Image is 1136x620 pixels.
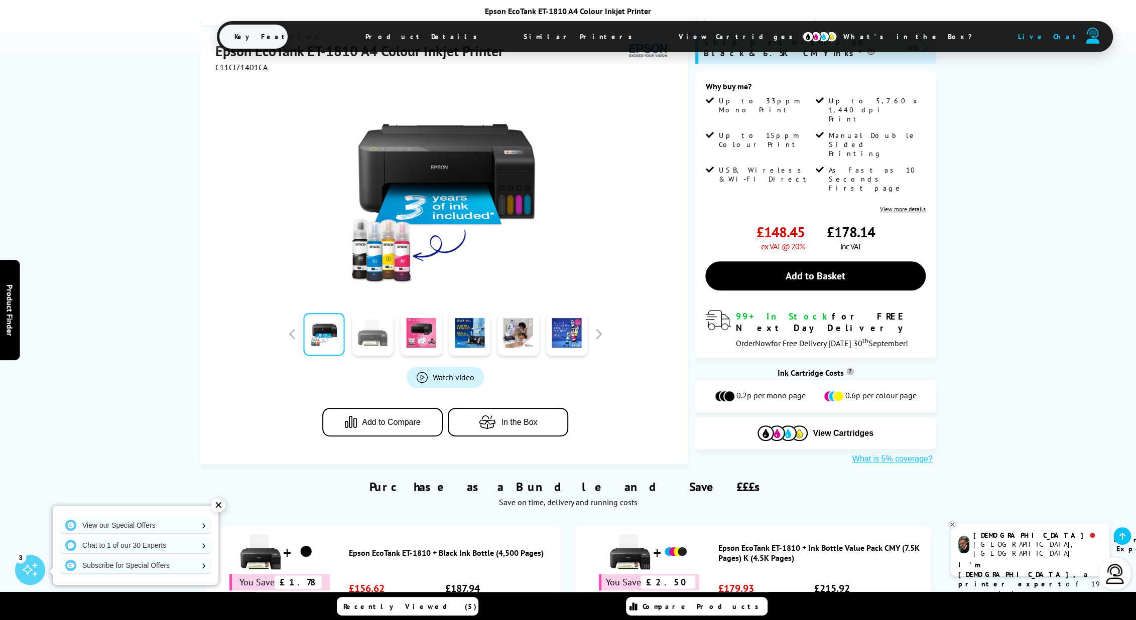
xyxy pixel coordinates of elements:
span: View Cartridges [813,429,873,438]
span: In the Box [501,418,537,427]
div: ✕ [211,498,225,512]
span: £148.45 [756,223,805,241]
span: What’s in the Box? [828,25,997,49]
img: user-headset-light.svg [1105,564,1125,584]
span: Order for Free Delivery [DATE] 30 September! [735,338,908,348]
sup: th [862,336,868,345]
div: modal_delivery [705,311,925,348]
span: £1.78 [275,575,322,589]
a: Recently Viewed (5) [337,597,478,615]
span: C11CJ71401CA [215,62,268,72]
div: for FREE Next Day Delivery [735,311,925,334]
span: Recently Viewed (5) [343,602,477,611]
span: As Fast as 10 Seconds First page [828,166,923,193]
span: £179.93 [718,582,763,595]
div: You Save [599,574,699,590]
span: Add to Compare [362,418,421,427]
img: cmyk-icon.svg [802,31,837,42]
span: Up to 33ppm Mono Print [718,96,813,114]
a: Epson EcoTank ET-1810 + Black Ink Bottle (4,500 Pages) [348,548,556,558]
span: Watch video [432,372,474,382]
button: Add to Compare [322,408,443,436]
span: Now [754,338,771,348]
a: View our Special Offers [60,517,211,533]
img: Epson EcoTank ET-1810 + Black Ink Bottle (4,500 Pages) [240,532,281,572]
span: Up to 5,760 x 1,440 dpi Print [828,96,923,123]
p: of 19 years! Leave me a message and I'll respond ASAP [958,560,1102,617]
span: £215.92 [814,582,849,595]
img: Cartridges [758,425,808,441]
a: Epson EcoTank ET-1810 + Ink Bottle Value Pack CMY (7.5K Pages) K (4.5K Pages) [718,543,926,563]
img: chris-livechat.png [958,536,969,553]
span: Product Finder [5,284,15,336]
span: 0.6p per colour page [845,390,917,402]
div: 3 [15,551,26,562]
button: In the Box [448,408,568,436]
img: Epson EcoTank ET-1810 [347,92,544,289]
span: Similar Printers [509,25,653,49]
div: Purchase as a Bundle and Save £££s [200,464,935,512]
img: user-headset-duotone.svg [1086,28,1100,44]
div: Ink Cartridge Costs [695,368,935,378]
img: Epson EcoTank ET-1810 + Ink Bottle Value Pack CMY (7.5K Pages) K (4.5K Pages) [610,532,650,572]
span: 0.2p per mono page [736,390,806,402]
span: Up to 15ppm Colour Print [718,131,813,149]
b: I'm [DEMOGRAPHIC_DATA], a printer expert [958,560,1091,588]
span: View Cartridges [664,24,817,50]
span: Product Details [350,25,497,49]
span: Manual Double Sided Printing [828,131,923,158]
a: Subscribe for Special Offers [60,557,211,573]
span: £2.50 [641,575,695,589]
sup: Cost per page [846,368,854,375]
span: £178.14 [826,223,874,241]
span: £156.62 [348,582,393,595]
span: Compare Products [643,602,764,611]
div: Epson EcoTank ET-1810 A4 Colour Inkjet Printer [217,6,920,16]
a: View more details [880,205,926,213]
img: Epson EcoTank ET-1810 + Black Ink Bottle (4,500 Pages) [294,539,319,564]
a: Chat to 1 of our 30 Experts [60,537,211,553]
span: ex VAT @ 20% [761,241,805,251]
div: Save on time, delivery and running costs [213,497,923,507]
span: USB, Wireless & Wi-Fi Direct [718,166,813,184]
a: Add to Basket [705,261,925,290]
span: inc VAT [840,241,861,251]
a: Compare Products [626,597,768,615]
a: Product_All_Videos [407,367,484,388]
span: Key Features [219,25,339,49]
div: You Save [229,574,330,590]
span: Live Chat [1018,32,1080,41]
div: [DEMOGRAPHIC_DATA] [973,531,1101,540]
button: View Cartridges [703,425,928,441]
div: Why buy me? [705,81,925,96]
img: Epson EcoTank ET-1810 + Ink Bottle Value Pack CMY (7.5K Pages) K (4.5K Pages) [663,539,688,564]
span: £187.94 [445,582,480,595]
div: [GEOGRAPHIC_DATA], [GEOGRAPHIC_DATA] [973,540,1101,558]
button: What is 5% coverage? [849,454,936,464]
span: 99+ In Stock [735,311,831,322]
